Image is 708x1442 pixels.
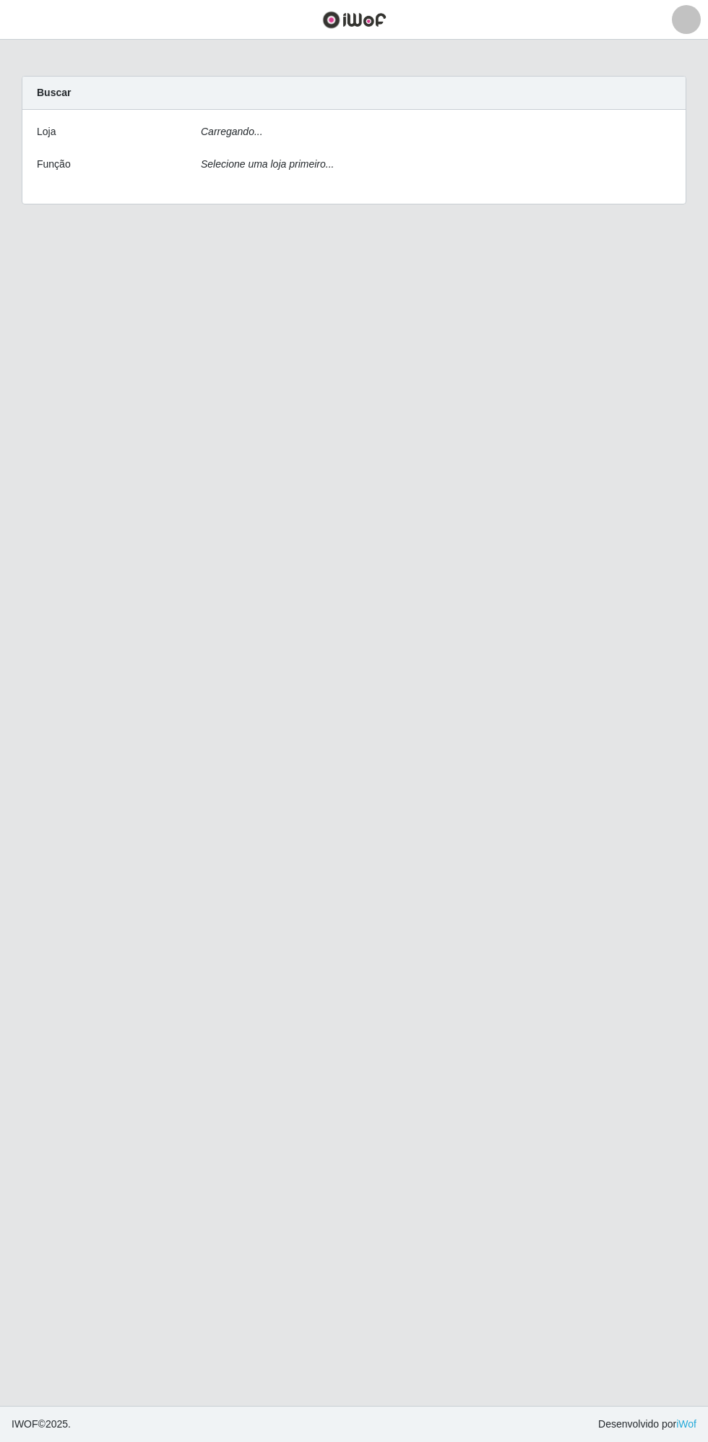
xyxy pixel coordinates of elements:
[37,124,56,139] label: Loja
[37,157,71,172] label: Função
[201,126,263,137] i: Carregando...
[201,158,334,170] i: Selecione uma loja primeiro...
[12,1418,38,1430] span: IWOF
[322,11,387,29] img: CoreUI Logo
[12,1417,71,1432] span: © 2025 .
[598,1417,696,1432] span: Desenvolvido por
[676,1418,696,1430] a: iWof
[37,87,71,98] strong: Buscar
